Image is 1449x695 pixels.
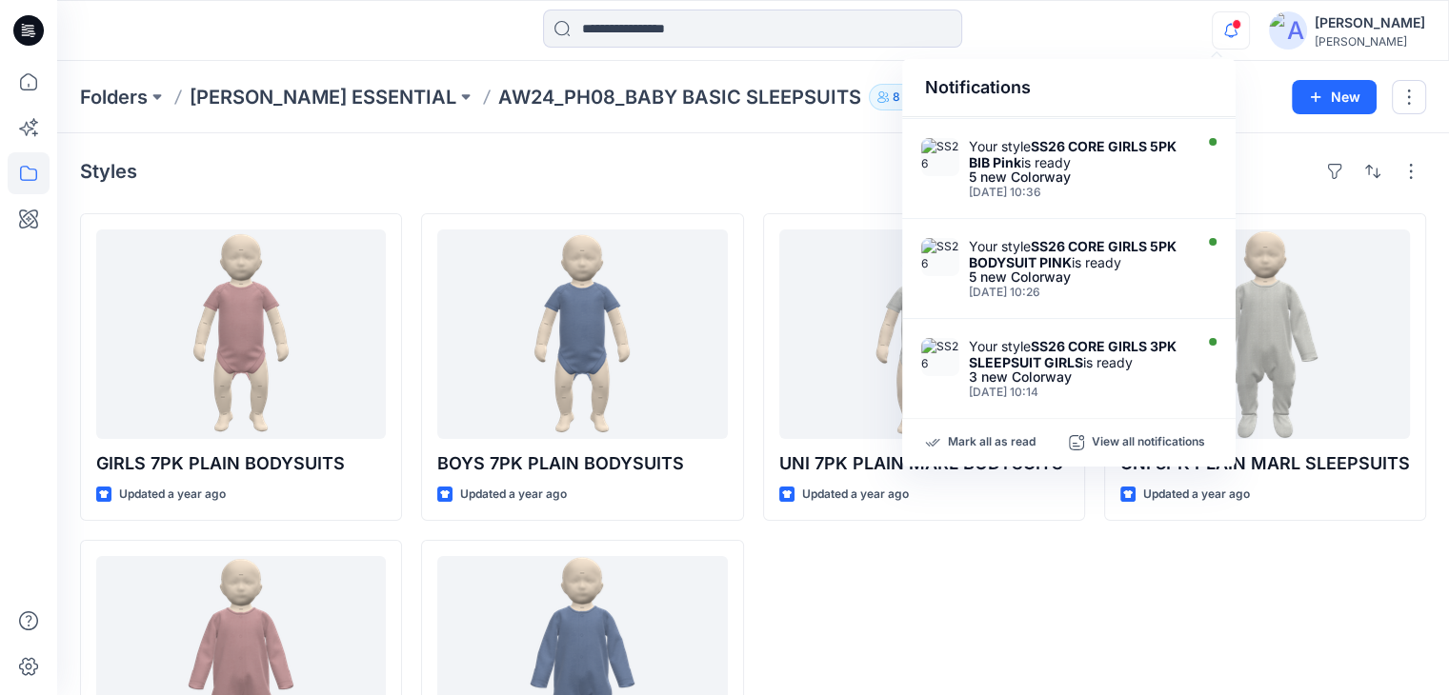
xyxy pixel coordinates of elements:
p: UNI 3PK PLAIN MARL SLEEPSUITS [1120,450,1410,477]
div: Your style is ready [969,138,1188,170]
p: Updated a year ago [802,485,909,505]
a: UNI 3PK PLAIN MARL SLEEPSUITS [1120,229,1410,439]
p: Updated a year ago [119,485,226,505]
div: Your style is ready [969,238,1188,270]
img: SS26 CORE GIRLS 3PK SLEEPSUIT GIRLS [921,338,959,376]
img: SS26 CORE GIRLS 5PK BIB Pink [921,138,959,176]
p: Mark all as read [948,434,1036,451]
p: Updated a year ago [460,485,567,505]
div: Friday, September 12, 2025 10:26 [969,286,1188,299]
div: Friday, September 12, 2025 10:36 [969,186,1188,199]
img: SS26 CORE GIRLS 5PK BODYSUIT PINK [921,238,959,276]
img: avatar [1269,11,1307,50]
p: GIRLS 7PK PLAIN BODYSUITS [96,450,386,477]
p: BOYS 7PK PLAIN BODYSUITS [437,450,727,477]
div: Your style is ready [969,338,1188,370]
p: UNI 7PK PLAIN MARL BODYSUITS [779,450,1069,477]
div: Friday, September 12, 2025 10:14 [969,386,1188,399]
div: [PERSON_NAME] [1315,34,1425,49]
strong: SS26 CORE GIRLS 3PK SLEEPSUIT GIRLS [969,338,1177,370]
p: AW24_PH08_BABY BASIC SLEEPSUITS [498,84,861,110]
p: Updated a year ago [1143,485,1250,505]
button: New [1292,80,1377,114]
div: Notifications [902,59,1236,117]
div: 5 new Colorway [969,270,1188,284]
strong: SS26 CORE GIRLS 5PK BODYSUIT PINK [969,238,1177,270]
div: 3 new Colorway [969,370,1188,384]
div: 5 new Colorway [969,170,1188,184]
p: View all notifications [1092,434,1205,451]
p: 8 [893,87,900,108]
div: [PERSON_NAME] [1315,11,1425,34]
button: 8 [869,84,924,110]
a: Folders [80,84,148,110]
strong: SS26 CORE GIRLS 5PK BIB Pink [969,138,1177,170]
a: UNI 7PK PLAIN MARL BODYSUITS [779,229,1069,439]
a: GIRLS 7PK PLAIN BODYSUITS [96,229,386,439]
a: BOYS 7PK PLAIN BODYSUITS [437,229,727,439]
h4: Styles [80,160,137,183]
a: [PERSON_NAME] ESSENTIAL [190,84,456,110]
